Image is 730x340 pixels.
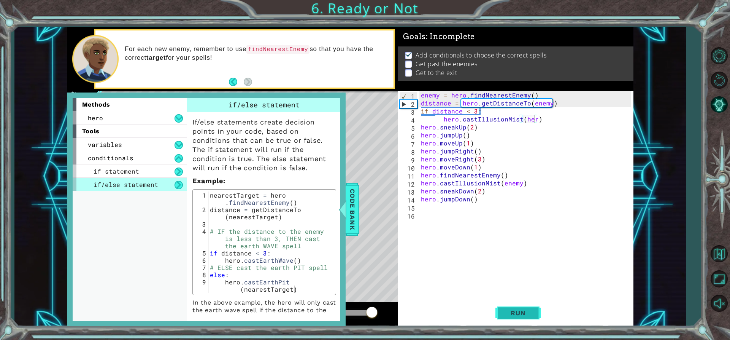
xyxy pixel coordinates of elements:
[88,154,133,162] span: conditionals
[400,164,417,172] div: 10
[400,132,417,140] div: 6
[708,69,730,91] button: Restart Level
[88,140,122,148] span: variables
[244,78,252,86] button: Next
[82,128,100,135] span: tools
[495,301,541,325] button: Shift+Enter: Run current code.
[187,98,341,112] div: if/else statement
[192,299,336,329] p: In the above example, the hero will only cast the earth wave spell if the distance to the enemy i...
[416,60,478,68] p: Get past the enemies
[195,192,208,206] div: 1
[195,257,208,264] div: 6
[73,98,187,111] div: methods
[195,220,208,228] div: 3
[400,204,417,212] div: 15
[708,268,730,290] button: Maximize Browser
[708,45,730,67] button: Level Options
[400,156,417,164] div: 9
[708,243,730,265] button: Back to Map
[88,114,103,122] span: hero
[125,45,388,62] p: For each new enemy, remember to use so that you have the correct for your spells!
[192,177,225,185] strong: :
[400,148,417,156] div: 8
[400,100,417,108] div: 2
[195,264,208,271] div: 7
[229,78,244,86] button: Back
[400,116,417,124] div: 4
[246,45,309,54] code: findNearestEnemy
[195,278,208,293] div: 9
[73,125,187,138] div: tools
[94,167,139,175] span: if statement
[405,51,413,57] img: Check mark for checkbox
[400,124,417,132] div: 5
[195,249,208,257] div: 5
[403,32,475,42] span: Goals
[708,292,730,314] button: Unmute
[229,100,300,109] span: if/else statement
[416,69,457,77] p: Get to the exit
[426,32,475,41] span: : Incomplete
[400,212,417,220] div: 16
[708,242,730,267] a: Back to Map
[346,186,359,233] span: Code Bank
[195,271,208,278] div: 8
[416,51,547,59] p: Add conditionals to choose the correct spells
[708,93,730,115] button: AI Hint
[400,92,417,100] div: 1
[192,118,336,172] p: If/else statements create decision points in your code, based on conditions that can be true or f...
[400,196,417,204] div: 14
[503,309,533,317] span: Run
[400,140,417,148] div: 7
[82,101,110,108] span: methods
[400,188,417,196] div: 13
[195,228,208,249] div: 4
[195,206,208,220] div: 2
[94,180,158,188] span: if/else statement
[146,54,166,61] strong: target
[400,108,417,116] div: 3
[400,180,417,188] div: 12
[192,177,223,185] span: Example
[400,172,417,180] div: 11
